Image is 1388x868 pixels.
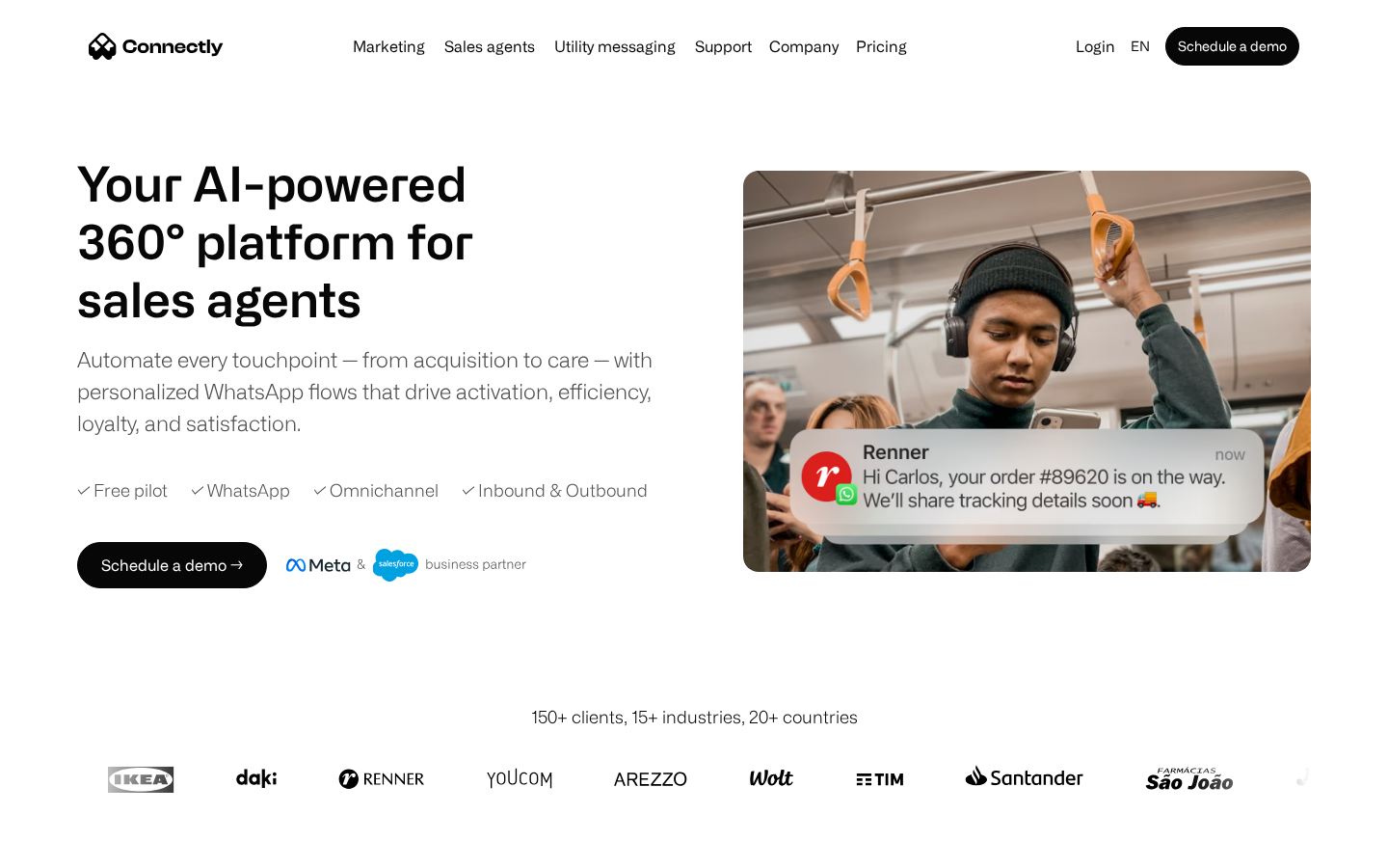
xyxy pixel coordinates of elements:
[1068,33,1123,60] a: Login
[77,542,267,588] a: Schedule a demo →
[191,477,290,503] div: ✓ WhatsApp
[769,33,839,60] div: Company
[39,834,116,861] ul: Language list
[848,39,915,54] a: Pricing
[286,549,527,582] img: Meta and Salesforce business partner badge.
[313,477,439,503] div: ✓ Omnichannel
[345,39,433,54] a: Marketing
[77,154,520,270] h1: Your AI-powered 360° platform for
[1165,27,1299,66] a: Schedule a demo
[19,832,116,861] aside: Language selected: English
[547,39,683,54] a: Utility messaging
[77,477,168,503] div: ✓ Free pilot
[531,704,858,730] div: 150+ clients, 15+ industries, 20+ countries
[462,477,648,503] div: ✓ Inbound & Outbound
[437,39,543,54] a: Sales agents
[1131,33,1150,60] div: en
[687,39,760,54] a: Support
[77,343,684,439] div: Automate every touchpoint — from acquisition to care — with personalized WhatsApp flows that driv...
[77,270,520,328] h1: sales agents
